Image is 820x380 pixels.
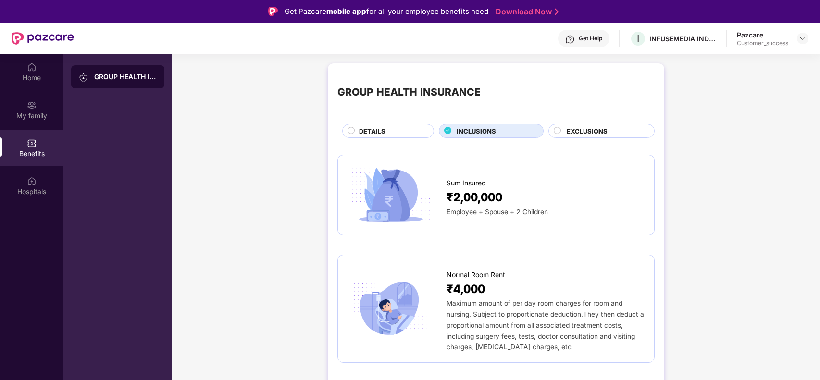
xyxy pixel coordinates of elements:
[555,7,559,17] img: Stroke
[567,126,608,136] span: EXCLUSIONS
[637,33,639,44] span: I
[326,7,366,16] strong: mobile app
[12,32,74,45] img: New Pazcare Logo
[27,62,37,72] img: svg+xml;base64,PHN2ZyBpZD0iSG9tZSIgeG1sbnM9Imh0dHA6Ly93d3cudzMub3JnLzIwMDAvc3ZnIiB3aWR0aD0iMjAiIG...
[94,72,157,82] div: GROUP HEALTH INSURANCE
[737,39,788,47] div: Customer_success
[799,35,807,42] img: svg+xml;base64,PHN2ZyBpZD0iRHJvcGRvd24tMzJ4MzIiIHhtbG5zPSJodHRwOi8vd3d3LnczLm9yZy8yMDAwL3N2ZyIgd2...
[268,7,278,16] img: Logo
[579,35,602,42] div: Get Help
[447,208,548,216] span: Employee + Spouse + 2 Children
[447,270,505,280] span: Normal Room Rent
[285,6,488,17] div: Get Pazcare for all your employee benefits need
[496,7,556,17] a: Download Now
[337,85,481,100] div: GROUP HEALTH INSURANCE
[348,165,434,225] img: icon
[447,280,485,298] span: ₹4,000
[737,30,788,39] div: Pazcare
[27,100,37,110] img: svg+xml;base64,PHN2ZyB3aWR0aD0iMjAiIGhlaWdodD0iMjAiIHZpZXdCb3g9IjAgMCAyMCAyMCIgZmlsbD0ibm9uZSIgeG...
[447,299,644,351] span: Maximum amount of per day room charges for room and nursing. Subject to proportionate deduction.T...
[457,126,496,136] span: INCLUSIONS
[79,73,88,82] img: svg+xml;base64,PHN2ZyB3aWR0aD0iMjAiIGhlaWdodD0iMjAiIHZpZXdCb3g9IjAgMCAyMCAyMCIgZmlsbD0ibm9uZSIgeG...
[447,188,502,207] span: ₹2,00,000
[348,279,434,339] img: icon
[27,176,37,186] img: svg+xml;base64,PHN2ZyBpZD0iSG9zcGl0YWxzIiB4bWxucz0iaHR0cDovL3d3dy53My5vcmcvMjAwMC9zdmciIHdpZHRoPS...
[565,35,575,44] img: svg+xml;base64,PHN2ZyBpZD0iSGVscC0zMngzMiIgeG1sbnM9Imh0dHA6Ly93d3cudzMub3JnLzIwMDAvc3ZnIiB3aWR0aD...
[359,126,385,136] span: DETAILS
[649,34,717,43] div: INFUSEMEDIA INDIA PRIVATE LIMITED
[27,138,37,148] img: svg+xml;base64,PHN2ZyBpZD0iQmVuZWZpdHMiIHhtbG5zPSJodHRwOi8vd3d3LnczLm9yZy8yMDAwL3N2ZyIgd2lkdGg9Ij...
[447,178,486,188] span: Sum Insured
